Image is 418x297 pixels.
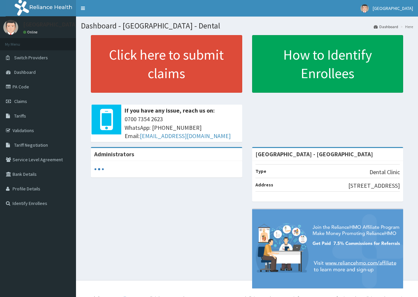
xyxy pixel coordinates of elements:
span: Tariff Negotiation [14,142,48,148]
svg: audio-loading [94,164,104,174]
b: Address [255,182,273,188]
a: Online [23,30,39,34]
span: Dashboard [14,69,36,75]
a: How to Identify Enrollees [252,35,403,93]
h1: Dashboard - [GEOGRAPHIC_DATA] - Dental [81,22,413,30]
span: 0700 7354 2623 WhatsApp: [PHONE_NUMBER] Email: [125,115,239,140]
li: Here [399,24,413,29]
a: Dashboard [374,24,398,29]
span: Switch Providers [14,55,48,61]
b: If you have any issue, reach us on: [125,107,215,114]
a: [EMAIL_ADDRESS][DOMAIN_NAME] [140,132,231,140]
span: [GEOGRAPHIC_DATA] [373,5,413,11]
b: Administrators [94,150,134,158]
p: [GEOGRAPHIC_DATA] [23,22,78,27]
p: Dental Clinic [369,168,400,176]
img: User Image [3,20,18,35]
p: [STREET_ADDRESS] [348,181,400,190]
span: Claims [14,98,27,104]
img: provider-team-banner.png [252,209,403,288]
b: Type [255,168,266,174]
strong: [GEOGRAPHIC_DATA] - [GEOGRAPHIC_DATA] [255,150,373,158]
a: Click here to submit claims [91,35,242,93]
span: Tariffs [14,113,26,119]
img: User Image [361,4,369,13]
